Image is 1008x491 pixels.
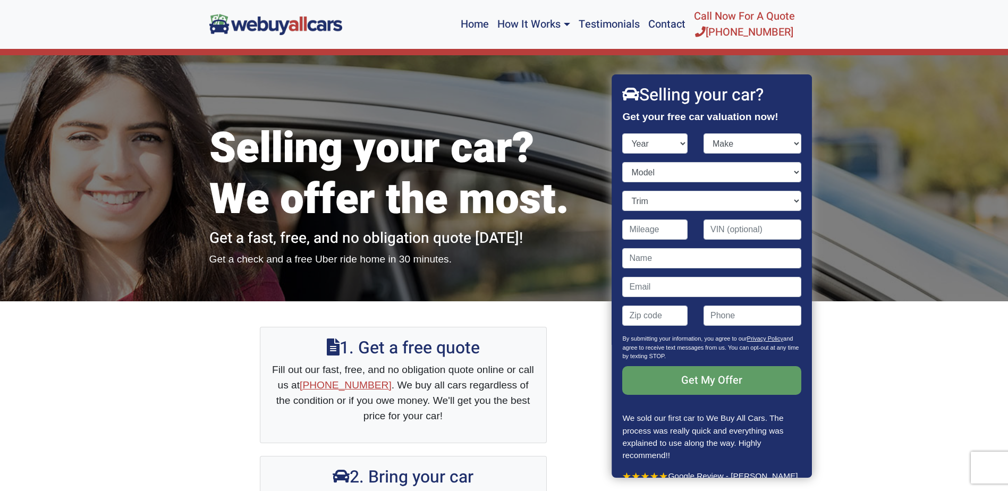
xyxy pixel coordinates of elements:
[623,133,801,412] form: Contact form
[623,306,688,326] input: Zip code
[623,334,801,366] p: By submitting your information, you agree to our and agree to receive text messages from us. You ...
[623,248,801,268] input: Name
[704,306,801,326] input: Phone
[493,4,574,45] a: How It Works
[271,467,536,487] h2: 2. Bring your car
[300,379,392,391] a: [PHONE_NUMBER]
[623,366,801,395] input: Get My Offer
[209,230,597,248] h2: Get a fast, free, and no obligation quote [DATE]!
[623,277,801,297] input: Email
[209,252,597,267] p: Get a check and a free Uber ride home in 30 minutes.
[456,4,493,45] a: Home
[574,4,644,45] a: Testimonials
[623,111,778,122] strong: Get your free car valuation now!
[690,4,799,45] a: Call Now For A Quote[PHONE_NUMBER]
[704,219,801,240] input: VIN (optional)
[271,362,536,424] p: Fill out our fast, free, and no obligation quote online or call us at . We buy all cars regardles...
[623,219,688,240] input: Mileage
[271,338,536,358] h2: 1. Get a free quote
[209,14,342,35] img: We Buy All Cars in NJ logo
[209,123,597,225] h1: Selling your car? We offer the most.
[747,335,783,342] a: Privacy Policy
[644,4,690,45] a: Contact
[623,412,801,461] p: We sold our first car to We Buy All Cars. The process was really quick and everything was explain...
[623,470,801,482] p: Google Review - [PERSON_NAME]
[623,85,801,105] h2: Selling your car?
